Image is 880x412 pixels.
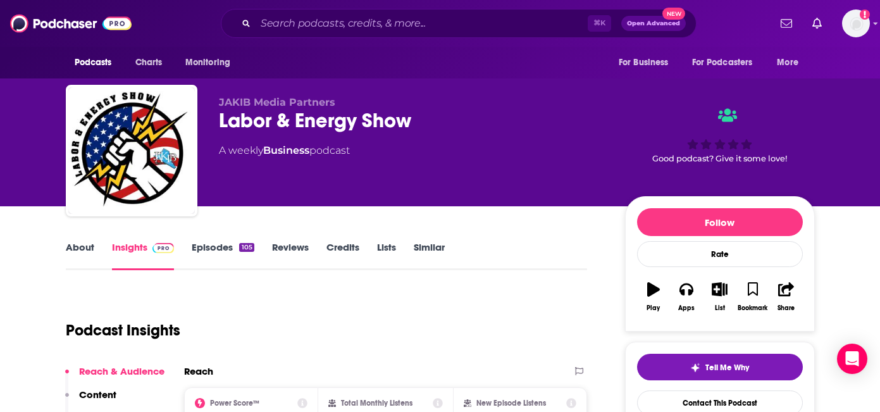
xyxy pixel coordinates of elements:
span: ⌘ K [588,15,611,32]
span: Monitoring [185,54,230,72]
div: Share [778,304,795,312]
button: Content [65,389,116,412]
img: Podchaser Pro [152,243,175,253]
a: Credits [326,241,359,270]
div: Open Intercom Messenger [837,344,867,374]
div: Apps [678,304,695,312]
p: Reach & Audience [79,365,164,377]
div: Good podcast? Give it some love! [625,96,815,175]
a: Episodes105 [192,241,254,270]
a: Similar [414,241,445,270]
button: List [703,274,736,320]
span: More [777,54,798,72]
img: tell me why sparkle [690,363,700,373]
button: Open AdvancedNew [621,16,686,31]
span: Tell Me Why [705,363,749,373]
button: Show profile menu [842,9,870,37]
a: InsightsPodchaser Pro [112,241,175,270]
h2: Total Monthly Listens [341,399,412,408]
a: Reviews [272,241,309,270]
button: Bookmark [736,274,769,320]
button: Apps [670,274,703,320]
span: Good podcast? Give it some love! [652,154,787,163]
a: About [66,241,94,270]
button: open menu [66,51,128,75]
span: Podcasts [75,54,112,72]
span: JAKIB Media Partners [219,96,335,108]
span: Open Advanced [627,20,680,27]
div: Rate [637,241,803,267]
span: Logged in as kileycampbell [842,9,870,37]
button: open menu [610,51,685,75]
button: Follow [637,208,803,236]
h2: New Episode Listens [476,399,546,408]
span: New [662,8,685,20]
a: Charts [127,51,170,75]
button: open menu [684,51,771,75]
h2: Reach [184,365,213,377]
a: Lists [377,241,396,270]
button: tell me why sparkleTell Me Why [637,354,803,380]
button: Play [637,274,670,320]
button: open menu [768,51,814,75]
a: Show notifications dropdown [776,13,797,34]
button: open menu [177,51,247,75]
div: List [715,304,725,312]
h1: Podcast Insights [66,321,180,340]
div: A weekly podcast [219,143,350,158]
img: User Profile [842,9,870,37]
h2: Power Score™ [210,399,259,408]
a: Show notifications dropdown [807,13,827,34]
p: Content [79,389,116,401]
svg: Add a profile image [860,9,870,20]
button: Share [769,274,802,320]
span: For Podcasters [692,54,753,72]
img: Labor & Energy Show [68,87,195,214]
button: Reach & Audience [65,365,164,389]
div: Search podcasts, credits, & more... [221,9,697,38]
img: Podchaser - Follow, Share and Rate Podcasts [10,11,132,35]
div: Bookmark [738,304,767,312]
div: Play [647,304,660,312]
span: For Business [619,54,669,72]
span: Charts [135,54,163,72]
input: Search podcasts, credits, & more... [256,13,588,34]
a: Business [263,144,309,156]
div: 105 [239,243,254,252]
